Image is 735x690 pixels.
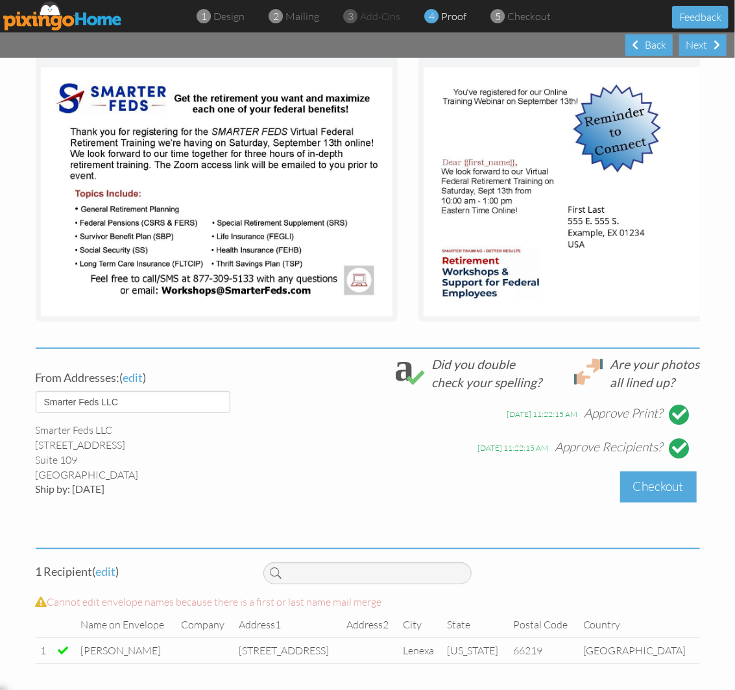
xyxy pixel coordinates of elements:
span: 4 [429,9,435,24]
span: 1 [201,9,207,24]
div: Cannot edit envelope names because there is a first or last name mail merge [36,595,700,610]
td: Postal Code [509,612,578,637]
td: 66219 [509,638,578,664]
td: Country [578,612,700,637]
div: Checkout [620,471,697,502]
span: edit [96,564,116,578]
span: From Addresses: [36,370,120,385]
div: Approve Recipients? [555,438,662,456]
td: Address2 [341,612,398,637]
td: 1 [36,638,53,664]
div: Smarter Feds LLC [STREET_ADDRESS] [GEOGRAPHIC_DATA] [36,423,244,497]
span: edit [123,370,143,385]
td: Lenexa [398,638,442,664]
td: City [398,612,442,637]
div: Approve Print? [584,405,662,422]
td: State [442,612,509,637]
td: Company [176,612,234,637]
td: Address1 [234,612,341,637]
span: [PERSON_NAME] [80,644,161,657]
div: check your spelling? [431,374,542,391]
img: check_spelling.svg [396,359,425,385]
span: design [214,10,245,23]
span: 5 [495,9,501,24]
span: Suite 109 [36,453,78,466]
span: Ship by: [DATE] [36,482,105,495]
div: Next [679,34,727,56]
div: all lined up? [610,374,699,391]
span: proof [442,10,467,23]
div: [DATE] 11:22:15 AM [477,442,548,453]
div: [DATE] 11:22:15 AM [507,409,577,420]
span: mailing [286,10,320,23]
div: Did you double [431,355,542,373]
div: Back [625,34,673,56]
button: Feedback [672,6,729,29]
img: Landscape Image [41,67,392,316]
span: checkout [508,10,551,23]
td: [STREET_ADDRESS] [234,638,341,664]
span: add-ons [361,10,401,23]
td: [US_STATE] [442,638,509,664]
img: pixingo logo [3,1,123,30]
img: lineup.svg [574,359,603,385]
td: Name on Envelope [75,612,176,637]
h4: 1 Recipient ( ) [36,565,244,578]
span: 2 [273,9,279,24]
td: [GEOGRAPHIC_DATA] [578,638,700,664]
div: Are your photos [610,355,699,373]
h4: ( ) [36,372,244,385]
